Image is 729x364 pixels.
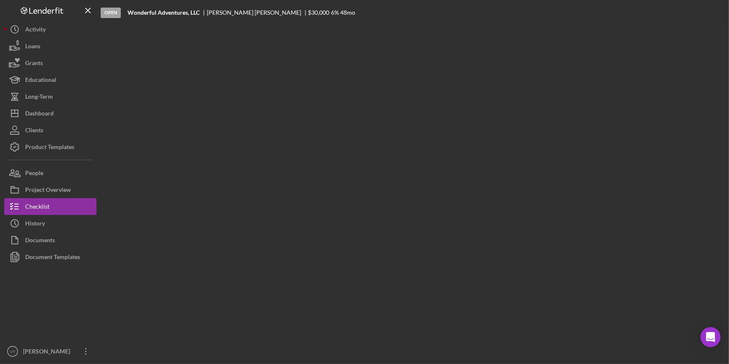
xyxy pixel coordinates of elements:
button: Activity [4,21,96,38]
button: Checklist [4,198,96,215]
button: VT[PERSON_NAME] [4,343,96,360]
div: Activity [25,21,46,40]
button: Loans [4,38,96,55]
div: Document Templates [25,249,80,267]
button: Project Overview [4,181,96,198]
div: Long-Term [25,88,53,107]
div: 48 mo [340,9,355,16]
div: 6 % [331,9,339,16]
div: Documents [25,232,55,251]
div: Open Intercom Messenger [700,327,721,347]
button: People [4,165,96,181]
button: Long-Term [4,88,96,105]
button: Educational [4,71,96,88]
div: Grants [25,55,43,73]
button: Dashboard [4,105,96,122]
button: Document Templates [4,249,96,265]
text: VT [10,349,15,354]
b: Wonderful Adventures, LLC [128,9,200,16]
div: Checklist [25,198,49,217]
div: Product Templates [25,139,74,157]
div: Loans [25,38,40,57]
div: [PERSON_NAME] [PERSON_NAME] [207,9,308,16]
div: [PERSON_NAME] [21,343,76,362]
span: $30,000 [308,9,330,16]
button: Grants [4,55,96,71]
div: Clients [25,122,43,141]
button: History [4,215,96,232]
div: Project Overview [25,181,71,200]
button: Documents [4,232,96,249]
div: People [25,165,43,183]
div: History [25,215,45,234]
div: Dashboard [25,105,54,124]
div: Open [101,8,121,18]
button: Clients [4,122,96,139]
div: Educational [25,71,56,90]
button: Product Templates [4,139,96,155]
